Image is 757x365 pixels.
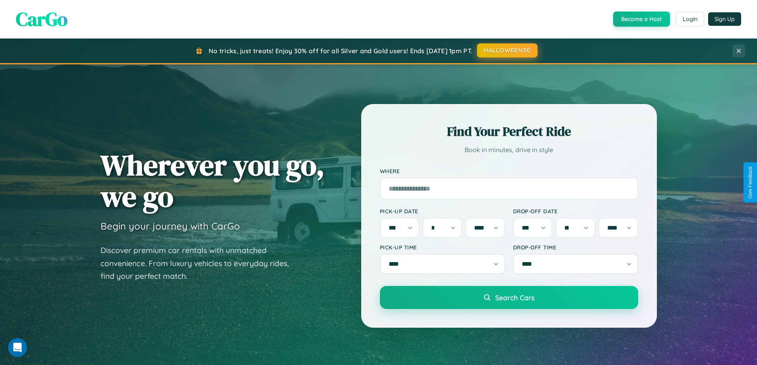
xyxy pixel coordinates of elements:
[16,6,68,32] span: CarGo
[380,208,505,214] label: Pick-up Date
[380,123,638,140] h2: Find Your Perfect Ride
[495,293,534,302] span: Search Cars
[708,12,741,26] button: Sign Up
[513,208,638,214] label: Drop-off Date
[101,244,299,283] p: Discover premium car rentals with unmatched convenience. From luxury vehicles to everyday rides, ...
[613,12,670,27] button: Become a Host
[380,168,638,174] label: Where
[380,244,505,251] label: Pick-up Time
[101,149,325,212] h1: Wherever you go, we go
[101,220,240,232] h3: Begin your journey with CarGo
[209,47,472,55] span: No tricks, just treats! Enjoy 30% off for all Silver and Gold users! Ends [DATE] 1pm PT.
[380,286,638,309] button: Search Cars
[676,12,704,26] button: Login
[380,144,638,156] p: Book in minutes, drive in style
[8,338,27,357] iframe: Intercom live chat
[747,166,753,199] div: Give Feedback
[477,43,538,58] button: HALLOWEEN30
[513,244,638,251] label: Drop-off Time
